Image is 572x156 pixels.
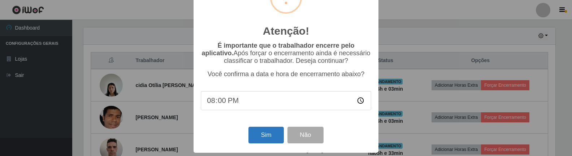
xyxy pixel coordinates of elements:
[248,127,283,144] button: Sim
[263,25,309,38] h2: Atenção!
[201,70,371,78] p: Você confirma a data e hora de encerramento abaixo?
[201,42,354,57] b: É importante que o trabalhador encerre pelo aplicativo.
[201,42,371,65] p: Após forçar o encerramento ainda é necessário classificar o trabalhador. Deseja continuar?
[287,127,323,144] button: Não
